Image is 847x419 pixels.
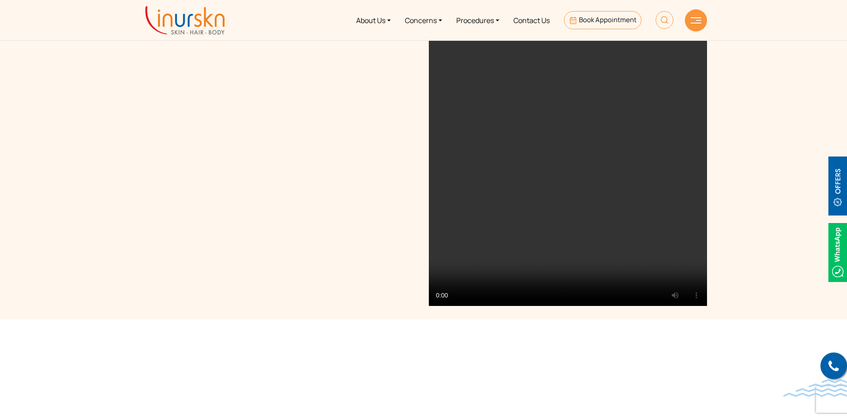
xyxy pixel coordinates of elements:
[349,4,398,37] a: About Us
[828,223,847,282] img: Whatsappicon
[783,379,847,397] img: bluewave
[579,15,637,24] span: Book Appointment
[145,6,225,35] img: inurskn-logo
[691,17,701,23] img: hamLine.svg
[506,4,557,37] a: Contact Us
[828,157,847,215] img: offerBt
[656,11,673,29] img: HeaderSearch
[828,247,847,256] a: Whatsappicon
[449,4,506,37] a: Procedures
[398,4,449,37] a: Concerns
[564,11,641,29] a: Book Appointment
